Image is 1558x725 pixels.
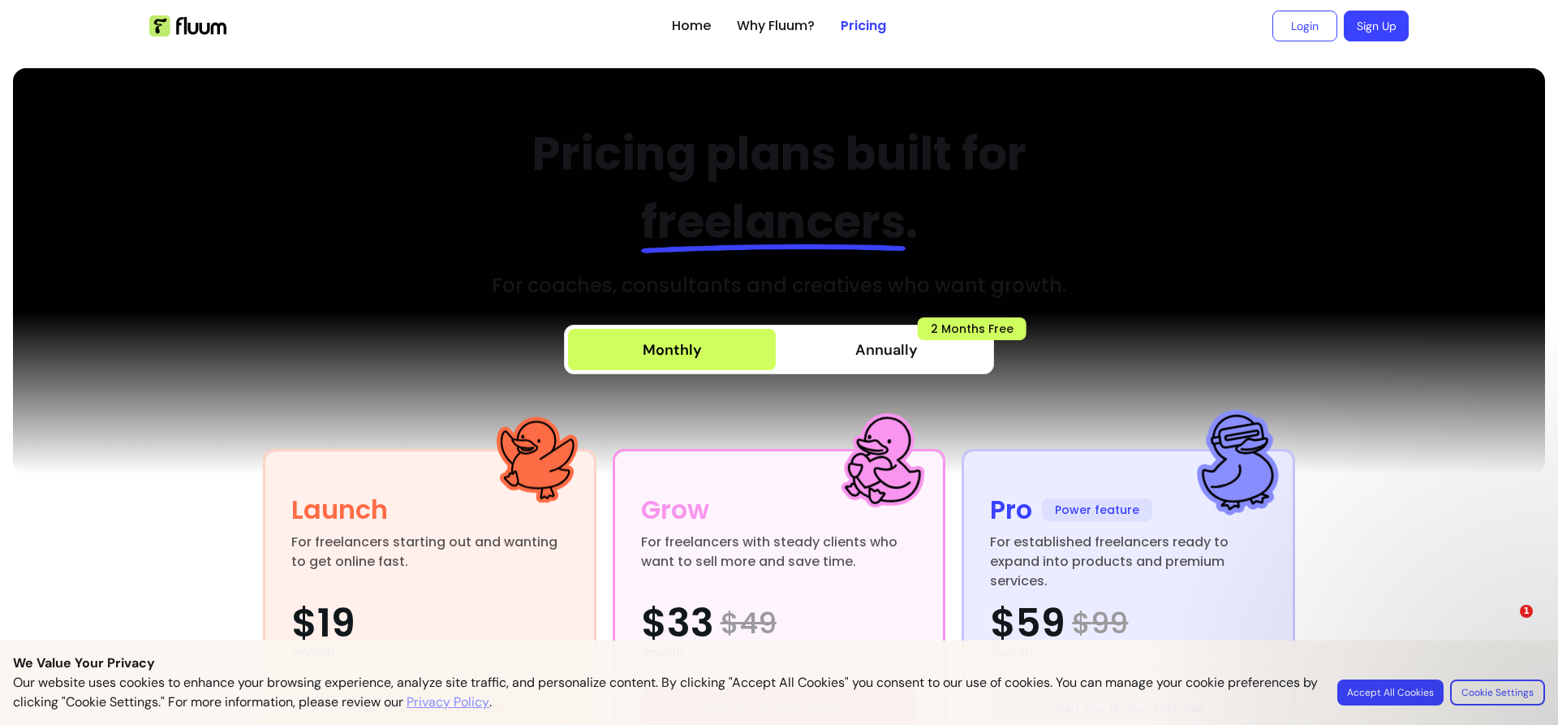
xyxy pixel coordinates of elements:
[721,607,777,640] span: $ 49
[407,693,489,712] a: Privacy Policy
[641,533,918,572] div: For freelancers with steady clients who want to sell more and save time.
[13,673,1318,712] p: Our website uses cookies to enhance your browsing experience, analyze site traffic, and personali...
[291,490,388,529] div: Launch
[641,190,906,254] span: freelancers
[291,533,568,572] div: For freelancers starting out and wanting to get online fast.
[291,604,355,643] span: $19
[990,604,1065,643] span: $59
[492,273,1066,299] h3: For coaches, consultants and creatives who want growth.
[918,317,1026,340] span: 2 Months Free
[1042,498,1152,521] span: Power feature
[1337,680,1444,706] button: Accept All Cookies
[1272,11,1337,41] a: Login
[737,16,815,36] a: Why Fluum?
[1487,605,1526,644] iframe: Intercom live chat
[643,339,702,361] div: Monthly
[855,339,918,361] span: Annually
[149,15,226,37] img: Fluum Logo
[641,490,709,529] div: Grow
[1344,11,1409,41] a: Sign Up
[1450,680,1545,706] button: Cookie Settings
[415,120,1143,257] h2: Pricing plans built for .
[13,654,1545,673] p: We Value Your Privacy
[1072,607,1128,640] span: $ 99
[672,16,711,36] a: Home
[641,604,714,643] span: $33
[841,16,886,36] a: Pricing
[990,490,1032,529] div: Pro
[1233,503,1558,681] iframe: Intercom notifications message
[1520,605,1533,618] span: 1
[990,533,1267,572] div: For established freelancers ready to expand into products and premium services.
